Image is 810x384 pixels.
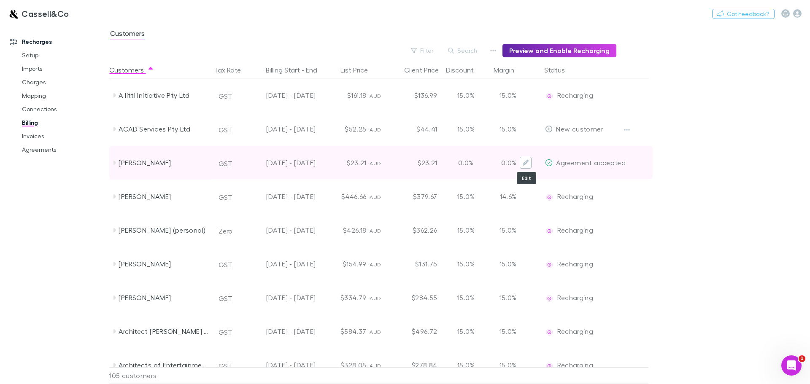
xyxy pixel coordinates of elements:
[440,314,491,348] div: 15.0%
[246,180,316,213] div: [DATE] - [DATE]
[494,326,516,336] p: 15.0%
[545,362,553,370] img: Recharging
[370,329,381,335] span: AUD
[440,247,491,281] div: 15.0%
[440,213,491,247] div: 15.0%
[557,260,593,268] span: Recharging
[494,259,516,269] p: 15.0%
[557,293,593,301] span: Recharging
[370,160,381,166] span: AUD
[109,146,653,180] div: [PERSON_NAME]GST[DATE] - [DATE]$23.21AUD$23.210.0%0.0%EditAgreement accepted
[494,225,516,235] p: 15.0%
[494,158,516,168] p: 0.0%
[545,92,553,100] img: Recharging
[109,213,653,247] div: [PERSON_NAME] (personal)Zero[DATE] - [DATE]$426.18AUD$362.2615.0%15.0%EditRechargingRecharging
[370,295,381,301] span: AUD
[109,78,653,112] div: A littl Initiative Pty LtdGST[DATE] - [DATE]$161.18AUD$136.9915.0%15.0%EditRechargingRecharging
[13,62,114,75] a: Imports
[109,180,653,213] div: [PERSON_NAME]GST[DATE] - [DATE]$446.66AUD$379.6715.0%14.6%EditRechargingRecharging
[246,314,316,348] div: [DATE] - [DATE]
[2,35,114,48] a: Recharges
[370,261,381,268] span: AUD
[119,281,208,314] div: [PERSON_NAME]
[119,213,208,247] div: [PERSON_NAME] (personal)
[340,62,378,78] button: List Price
[440,281,491,314] div: 15.0%
[109,62,154,78] button: Customers
[246,112,316,146] div: [DATE] - [DATE]
[110,29,145,40] span: Customers
[119,78,208,112] div: A littl Initiative Pty Ltd
[119,146,208,180] div: [PERSON_NAME]
[390,213,440,247] div: $362.26
[22,8,69,19] h3: Cassell&Co
[390,348,440,382] div: $278.84
[502,44,616,57] button: Preview and Enable Recharging
[404,62,449,78] button: Client Price
[13,129,114,143] a: Invoices
[440,78,491,112] div: 15.0%
[370,126,381,133] span: AUD
[215,157,236,170] button: GST
[494,62,524,78] button: Margin
[109,281,653,314] div: [PERSON_NAME]GST[DATE] - [DATE]$334.79AUD$284.5515.0%15.0%EditRechargingRecharging
[109,247,653,281] div: [PERSON_NAME]GST[DATE] - [DATE]$154.99AUD$131.7515.0%15.0%EditRechargingRecharging
[109,112,653,146] div: ACAD Services Pty LtdGST[DATE] - [DATE]$52.25AUD$44.4115.0%15.0%EditNew customer
[246,281,316,314] div: [DATE] - [DATE]
[246,247,316,281] div: [DATE] - [DATE]
[266,62,327,78] button: Billing Start - End
[246,78,316,112] div: [DATE] - [DATE]
[494,124,516,134] p: 15.0%
[440,180,491,213] div: 15.0%
[545,193,553,201] img: Recharging
[440,348,491,382] div: 15.0%
[446,62,484,78] button: Discount
[557,226,593,234] span: Recharging
[556,158,626,166] span: Agreement accepted
[109,314,653,348] div: Architect [PERSON_NAME] Pty LtdGST[DATE] - [DATE]$584.37AUD$496.7215.0%15.0%EditRechargingRecharging
[545,260,553,269] img: Recharging
[215,191,236,204] button: GST
[246,213,316,247] div: [DATE] - [DATE]
[390,314,440,348] div: $496.72
[215,292,236,305] button: GST
[520,157,532,169] button: Edit
[545,328,553,336] img: Recharging
[799,355,805,362] span: 1
[319,281,370,314] div: $334.79
[319,348,370,382] div: $328.05
[370,363,381,369] span: AUD
[215,224,236,238] button: Zero
[3,3,74,24] a: Cassell&Co
[712,9,775,19] button: Got Feedback?
[544,62,575,78] button: Status
[319,180,370,213] div: $446.66
[319,213,370,247] div: $426.18
[557,192,593,200] span: Recharging
[494,191,516,201] p: 14.6%
[8,8,18,19] img: Cassell&Co's Logo
[440,112,491,146] div: 15.0%
[440,146,491,180] div: 0.0%
[215,325,236,339] button: GST
[444,46,482,56] button: Search
[246,348,316,382] div: [DATE] - [DATE]
[390,78,440,112] div: $136.99
[545,227,553,235] img: Recharging
[13,48,114,62] a: Setup
[215,359,236,373] button: GST
[13,75,114,89] a: Charges
[545,294,553,303] img: Recharging
[119,314,208,348] div: Architect [PERSON_NAME] Pty Ltd
[407,46,439,56] button: Filter
[390,180,440,213] div: $379.67
[13,143,114,156] a: Agreements
[370,228,381,234] span: AUD
[370,194,381,200] span: AUD
[494,90,516,100] p: 15.0%
[390,146,440,180] div: $23.21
